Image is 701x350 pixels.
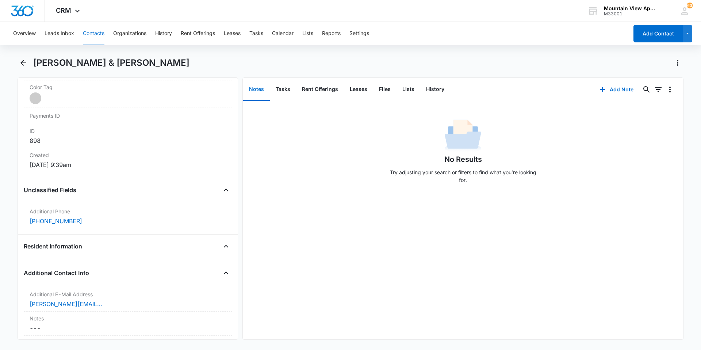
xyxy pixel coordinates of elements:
[30,151,226,159] dt: Created
[322,22,341,45] button: Reports
[113,22,146,45] button: Organizations
[33,57,189,68] h1: [PERSON_NAME] & [PERSON_NAME]
[45,22,74,45] button: Leads Inbox
[641,84,652,95] button: Search...
[445,117,481,154] img: No Data
[652,84,664,95] button: Filters
[633,25,683,42] button: Add Contact
[373,78,397,101] button: Files
[243,78,270,101] button: Notes
[30,290,226,298] label: Additional E-Mail Address
[30,83,226,91] label: Color Tag
[220,184,232,196] button: Close
[272,22,294,45] button: Calendar
[155,22,172,45] button: History
[24,186,76,194] h4: Unclassified Fields
[24,124,232,148] div: ID898
[604,5,657,11] div: account name
[181,22,215,45] button: Rent Offerings
[24,205,232,228] div: Additional Phone[PHONE_NUMBER]
[444,154,482,165] h1: No Results
[296,78,344,101] button: Rent Offerings
[30,160,226,169] dd: [DATE] 9:39am
[344,78,373,101] button: Leases
[24,148,232,172] div: Created[DATE] 9:39am
[397,78,420,101] button: Lists
[13,22,36,45] button: Overview
[30,208,226,215] label: Additional Phone
[386,168,540,184] p: Try adjusting your search or filters to find what you’re looking for.
[24,288,232,312] div: Additional E-Mail Address[PERSON_NAME][EMAIL_ADDRESS][DOMAIN_NAME]
[220,240,232,252] button: Close
[592,81,641,98] button: Add Note
[30,300,103,308] a: [PERSON_NAME][EMAIL_ADDRESS][DOMAIN_NAME]
[224,22,241,45] button: Leases
[83,22,104,45] button: Contacts
[30,127,226,135] dt: ID
[249,22,263,45] button: Tasks
[30,136,226,145] dd: 898
[687,3,693,8] div: notifications count
[24,242,82,251] h4: Resident Information
[30,315,226,322] label: Notes
[30,217,82,225] a: [PHONE_NUMBER]
[270,78,296,101] button: Tasks
[30,324,226,332] dd: ---
[604,11,657,16] div: account id
[420,78,450,101] button: History
[687,3,693,8] span: 63
[18,57,29,69] button: Back
[24,312,232,336] div: Notes---
[664,84,676,95] button: Overflow Menu
[24,80,232,107] div: Color Tag
[24,269,89,277] h4: Additional Contact Info
[30,112,79,119] dt: Payments ID
[349,22,369,45] button: Settings
[56,7,71,14] span: CRM
[24,107,232,124] div: Payments ID
[30,339,226,346] label: Unit Number
[302,22,313,45] button: Lists
[220,267,232,279] button: Close
[672,57,683,69] button: Actions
